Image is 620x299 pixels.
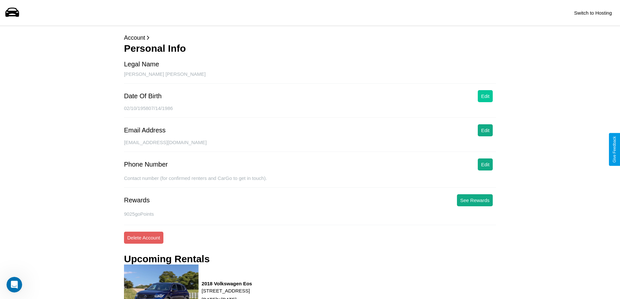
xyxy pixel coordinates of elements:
[124,105,496,118] div: 02/10/195807/14/1986
[124,43,496,54] h3: Personal Info
[124,140,496,152] div: [EMAIL_ADDRESS][DOMAIN_NAME]
[124,175,496,188] div: Contact number (for confirmed renters and CarGo to get in touch).
[7,277,22,292] iframe: Intercom live chat
[202,281,252,286] h3: 2018 Volkswagen Eos
[478,158,493,170] button: Edit
[124,33,496,43] p: Account
[124,71,496,84] div: [PERSON_NAME] [PERSON_NAME]
[571,7,615,19] button: Switch to Hosting
[124,210,496,218] p: 9025 goPoints
[124,127,166,134] div: Email Address
[124,92,162,100] div: Date Of Birth
[124,253,210,265] h3: Upcoming Rentals
[457,194,493,206] button: See Rewards
[124,232,163,244] button: Delete Account
[124,61,159,68] div: Legal Name
[124,161,168,168] div: Phone Number
[124,197,150,204] div: Rewards
[612,136,617,163] div: Give Feedback
[478,90,493,102] button: Edit
[202,286,252,295] p: [STREET_ADDRESS]
[478,124,493,136] button: Edit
